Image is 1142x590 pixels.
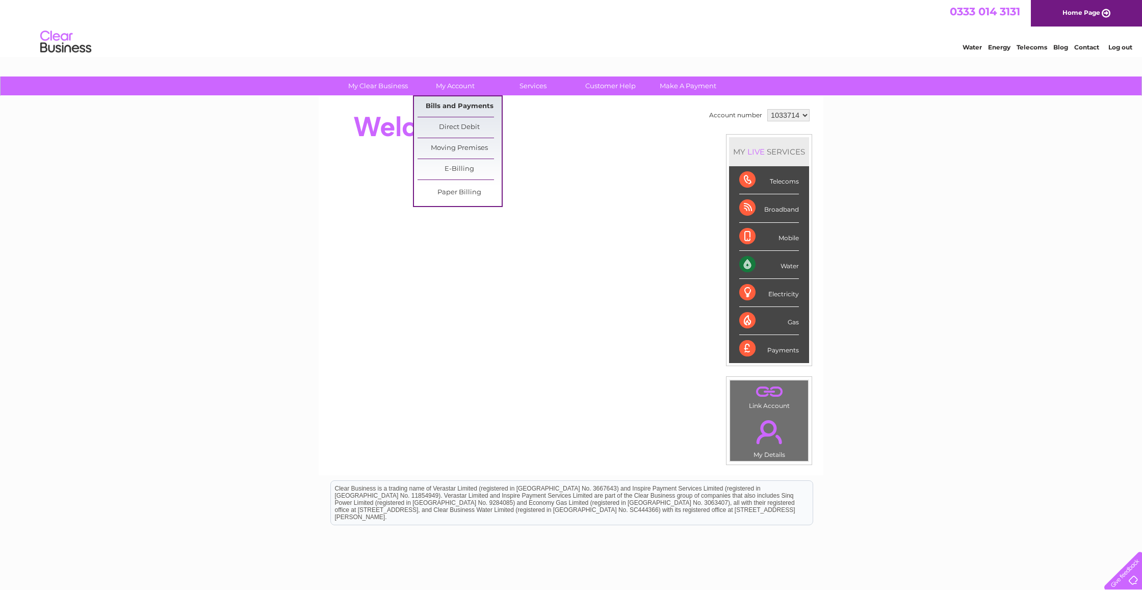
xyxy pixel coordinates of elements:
a: Telecoms [1017,43,1047,51]
td: Link Account [730,380,809,412]
a: E-Billing [418,159,502,179]
a: Water [963,43,982,51]
a: Log out [1108,43,1132,51]
a: My Clear Business [336,76,420,95]
a: Services [491,76,575,95]
div: Broadband [739,194,799,222]
div: MY SERVICES [729,137,809,166]
div: Clear Business is a trading name of Verastar Limited (registered in [GEOGRAPHIC_DATA] No. 3667643... [331,6,813,49]
a: Bills and Payments [418,96,502,117]
a: Blog [1053,43,1068,51]
a: Energy [988,43,1010,51]
td: My Details [730,412,809,461]
a: Moving Premises [418,138,502,159]
div: Telecoms [739,166,799,194]
div: Mobile [739,223,799,251]
img: logo.png [40,27,92,58]
td: Account number [707,107,765,124]
a: Direct Debit [418,117,502,138]
div: Payments [739,335,799,363]
div: Water [739,251,799,279]
div: LIVE [745,147,767,157]
div: Gas [739,307,799,335]
a: Customer Help [568,76,653,95]
a: Paper Billing [418,183,502,203]
a: . [733,414,806,450]
a: 0333 014 3131 [950,5,1020,18]
div: Electricity [739,279,799,307]
a: . [733,383,806,401]
a: Make A Payment [646,76,730,95]
a: Contact [1074,43,1099,51]
a: My Account [413,76,498,95]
